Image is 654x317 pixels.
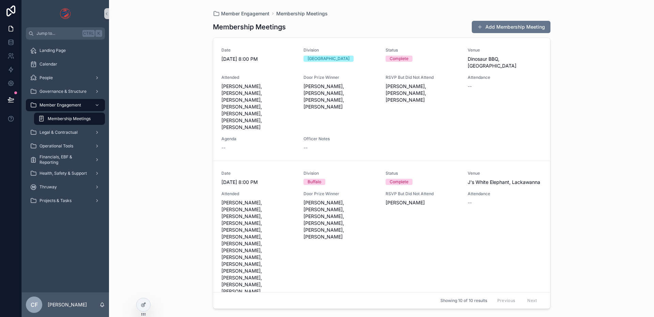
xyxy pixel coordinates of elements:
a: Legal & Contractual [26,126,105,139]
div: Complete [390,179,408,185]
span: Financials, EBF & Reporting [40,154,89,165]
span: Division [303,47,377,53]
a: Projects & Tasks [26,194,105,207]
span: -- [468,199,472,206]
a: Member Engagement [26,99,105,111]
span: [DATE] 8:00 PM [221,179,295,186]
div: Complete [390,56,408,62]
span: Door Prize Winner [303,75,377,80]
span: [PERSON_NAME],[PERSON_NAME],[PERSON_NAME],[PERSON_NAME],[PERSON_NAME],[PERSON_NAME] [303,199,377,240]
span: Governance & Structure [40,89,87,94]
span: Thruway [40,184,57,190]
span: K [96,31,102,36]
button: Add Membership Meeting [472,21,550,33]
span: -- [468,83,472,90]
span: Date [221,171,295,176]
span: Attendance [468,191,542,197]
a: Landing Page [26,44,105,57]
div: scrollable content [22,40,109,216]
span: J's White Elephant, Lackawanna [468,179,542,186]
a: Financials, EBF & Reporting [26,154,105,166]
span: Agenda [221,136,295,142]
span: RSVP But Did Not Attend [386,191,460,197]
span: Attendance [468,75,542,80]
a: Operational Tools [26,140,105,152]
a: Calendar [26,58,105,70]
p: [PERSON_NAME] [48,301,87,308]
img: App logo [60,8,71,19]
span: [PERSON_NAME],[PERSON_NAME],[PERSON_NAME],[PERSON_NAME],[PERSON_NAME],[PERSON_NAME],[PERSON_NAME] [221,83,295,131]
span: Member Engagement [40,102,81,108]
span: Status [386,47,460,53]
span: Membership Meetings [48,116,91,121]
span: -- [303,144,308,151]
span: Projects & Tasks [40,198,72,203]
span: Ctrl [82,30,95,37]
span: Legal & Contractual [40,130,78,135]
span: Health, Safety & Support [40,171,87,176]
span: Date [221,47,295,53]
a: People [26,72,105,84]
button: Jump to...CtrlK [26,27,105,40]
span: Door Prize Winner [303,191,377,197]
span: Officer Notes [303,136,377,142]
span: [DATE] 8:00 PM [221,56,295,62]
span: [PERSON_NAME],[PERSON_NAME],[PERSON_NAME],[PERSON_NAME] [303,83,377,110]
span: [PERSON_NAME] [386,199,460,206]
a: Membership Meetings [34,113,105,125]
span: CF [31,301,38,309]
span: Venue [468,171,542,176]
span: Member Engagement [221,10,269,17]
span: Division [303,171,377,176]
span: Jump to... [36,31,80,36]
span: -- [221,144,225,151]
span: Operational Tools [40,143,73,149]
span: People [40,75,53,81]
span: Calendar [40,61,57,67]
span: RSVP But Did Not Attend [386,75,460,80]
span: Dinosaur BBQ, [GEOGRAPHIC_DATA] [468,56,542,69]
a: Date[DATE] 8:00 PMDivision[GEOGRAPHIC_DATA]StatusCompleteVenueDinosaur BBQ, [GEOGRAPHIC_DATA]Atte... [213,38,550,161]
span: Attended [221,191,295,197]
span: Status [386,171,460,176]
a: Thruway [26,181,105,193]
div: [GEOGRAPHIC_DATA] [308,56,349,62]
span: Landing Page [40,48,66,53]
h1: Membership Meetings [213,22,286,32]
span: Attended [221,75,295,80]
a: Governance & Structure [26,85,105,98]
div: Buffalo [308,179,321,185]
a: Health, Safety & Support [26,167,105,179]
a: Member Engagement [213,10,269,17]
span: Showing 10 of 10 results [440,298,487,303]
span: [PERSON_NAME],[PERSON_NAME],[PERSON_NAME] [386,83,460,103]
a: Membership Meetings [276,10,328,17]
span: Venue [468,47,542,53]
